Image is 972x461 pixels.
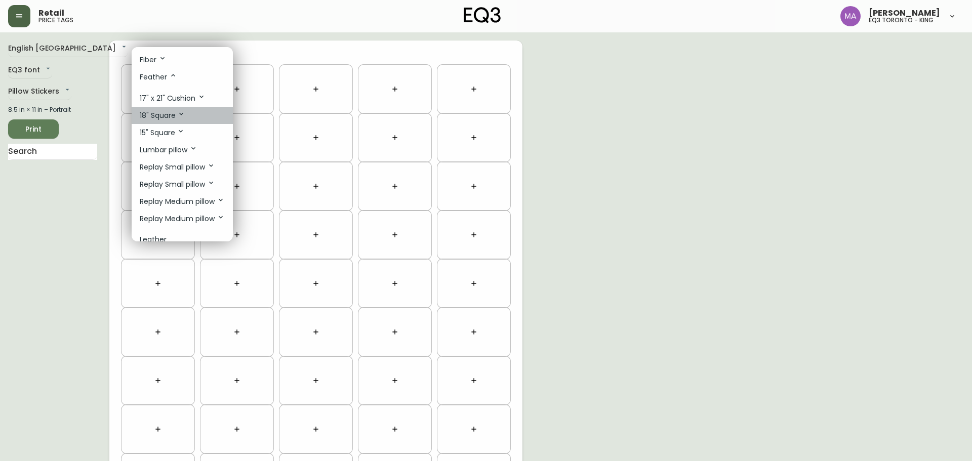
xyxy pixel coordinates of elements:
[140,234,167,245] p: Leather
[140,127,185,138] p: 15" Square
[140,144,197,155] p: Lumbar pillow
[140,93,206,104] p: 17" x 21" Cushion
[140,71,177,82] p: Feather
[140,196,225,207] p: Replay Medium pillow
[140,54,167,65] p: Fiber
[140,213,225,224] p: Replay Medium pillow
[140,110,185,121] p: 18" Square
[140,179,215,190] p: Replay Small pillow
[140,161,215,173] p: Replay Small pillow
